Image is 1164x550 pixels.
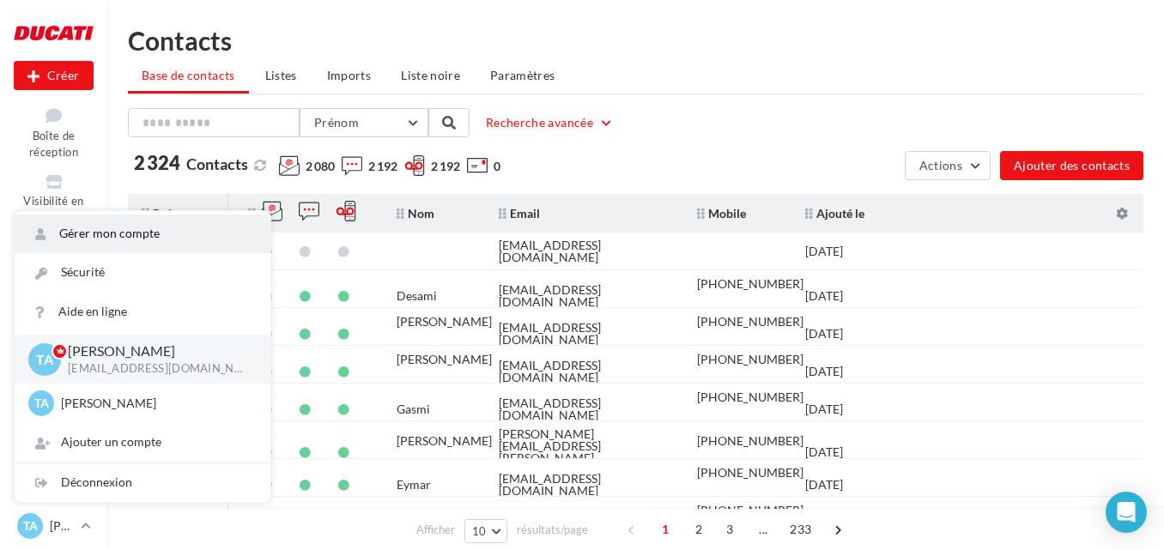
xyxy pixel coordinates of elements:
[314,115,359,130] span: Prénom
[919,158,962,172] span: Actions
[905,151,991,180] button: Actions
[36,349,53,369] span: TA
[397,316,492,328] div: [PERSON_NAME]
[499,284,670,308] div: [EMAIL_ADDRESS][DOMAIN_NAME]
[805,446,843,458] div: [DATE]
[15,253,270,292] a: Sécurité
[15,215,270,253] a: Gérer mon compte
[805,479,843,491] div: [DATE]
[1106,492,1147,533] div: Open Intercom Messenger
[142,206,196,221] span: Prénom
[397,435,492,447] div: [PERSON_NAME]
[265,68,297,82] span: Listes
[685,516,712,543] span: 2
[517,522,588,538] span: résultats/page
[397,206,434,221] span: Nom
[23,194,83,224] span: Visibilité en ligne
[14,61,94,90] div: Nouvelle campagne
[499,239,670,263] div: [EMAIL_ADDRESS][DOMAIN_NAME]
[697,391,803,403] div: [PHONE_NUMBER]
[749,516,777,543] span: ...
[716,516,743,543] span: 3
[499,428,670,476] div: [PERSON_NAME][EMAIL_ADDRESS][PERSON_NAME][DOMAIN_NAME]
[1000,151,1143,180] button: Ajouter des contacts
[499,322,670,346] div: [EMAIL_ADDRESS][DOMAIN_NAME]
[805,290,843,302] div: [DATE]
[397,354,492,366] div: [PERSON_NAME]
[697,206,746,221] span: Mobile
[15,293,270,331] a: Aide en ligne
[499,206,540,221] span: Email
[29,129,78,159] span: Boîte de réception
[697,316,803,328] div: [PHONE_NUMBER]
[783,516,818,543] span: 233
[34,395,49,412] span: TA
[652,516,679,543] span: 1
[397,403,430,415] div: Gasmi
[499,360,670,384] div: [EMAIL_ADDRESS][DOMAIN_NAME]
[697,467,803,479] div: [PHONE_NUMBER]
[416,522,455,538] span: Afficher
[14,61,94,90] button: Créer
[68,361,243,377] p: [EMAIL_ADDRESS][DOMAIN_NAME]
[805,403,843,415] div: [DATE]
[499,473,670,497] div: [EMAIL_ADDRESS][DOMAIN_NAME]
[401,68,460,82] span: Liste noire
[15,423,270,462] div: Ajouter un compte
[490,68,555,82] span: Paramètres
[306,158,335,175] span: 2 080
[128,27,1143,53] h1: Contacts
[368,158,397,175] span: 2 192
[697,435,803,447] div: [PHONE_NUMBER]
[499,397,670,421] div: [EMAIL_ADDRESS][DOMAIN_NAME]
[300,108,428,137] button: Prénom
[697,354,803,366] div: [PHONE_NUMBER]
[14,100,94,163] a: Boîte de réception
[397,479,431,491] div: Eymar
[61,395,250,412] p: [PERSON_NAME]
[14,510,94,542] a: TA [PERSON_NAME]
[23,517,38,535] span: TA
[15,463,270,502] div: Déconnexion
[14,169,94,227] a: Visibilité en ligne
[68,341,243,361] p: [PERSON_NAME]
[805,206,864,221] span: Ajouté le
[464,519,508,543] button: 10
[697,505,803,517] div: [PHONE_NUMBER]
[472,524,487,538] span: 10
[134,154,180,172] span: 2 324
[697,278,803,290] div: [PHONE_NUMBER]
[327,68,371,82] span: Imports
[50,517,74,535] p: [PERSON_NAME]
[494,158,500,175] span: 0
[397,290,437,302] div: Desami
[431,158,460,175] span: 2 192
[479,112,621,133] button: Recherche avancée
[805,366,843,378] div: [DATE]
[805,328,843,340] div: [DATE]
[186,154,248,173] span: Contacts
[805,245,843,257] div: [DATE]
